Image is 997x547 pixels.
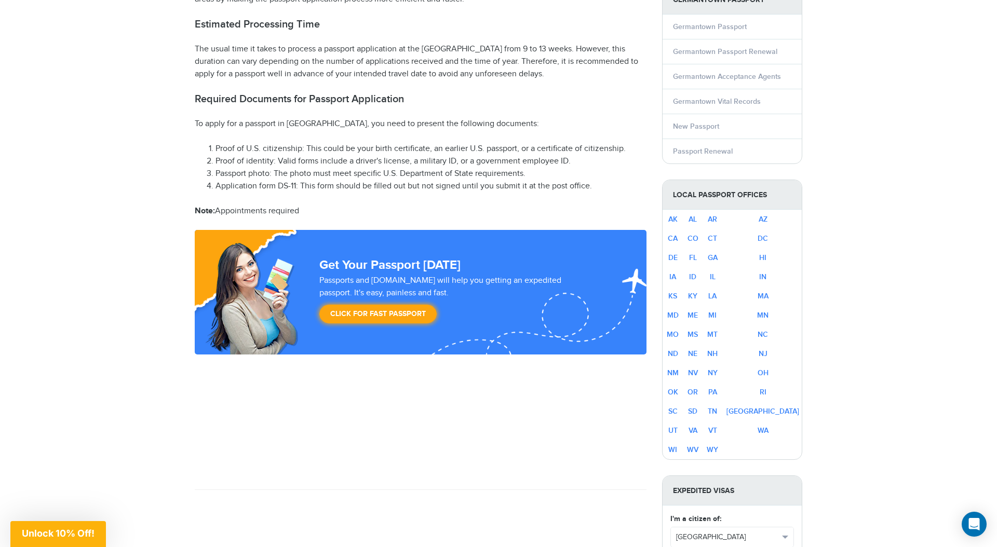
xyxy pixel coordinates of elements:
[22,528,95,539] span: Unlock 10% Off!
[688,368,698,377] a: NV
[689,272,696,281] a: ID
[759,349,767,358] a: NJ
[708,234,717,243] a: CT
[673,72,781,81] a: Germantown Acceptance Agents
[708,407,717,416] a: TN
[195,118,646,130] p: To apply for a passport in [GEOGRAPHIC_DATA], you need to present the following documents:
[195,205,646,217] p: Appointments required
[758,330,768,339] a: NC
[667,368,679,377] a: NM
[759,272,766,281] a: IN
[759,215,767,224] a: AZ
[688,407,697,416] a: SD
[195,93,646,105] h2: Required Documents for Passport Application
[688,234,698,243] a: CO
[673,147,733,156] a: Passport Renewal
[710,272,716,281] a: IL
[668,234,678,243] a: CA
[668,426,678,435] a: UT
[708,215,717,224] a: AR
[708,292,717,300] a: LA
[667,330,679,339] a: MO
[663,476,802,505] strong: Expedited Visas
[757,311,769,320] a: MN
[760,388,766,396] a: RI
[215,168,646,180] li: Passport photo: The photo must meet specific U.S. Department of State requirements.
[670,513,721,524] label: I'm a citizen of:
[688,292,697,300] a: KY
[758,234,768,243] a: DC
[668,253,678,262] a: DE
[689,253,697,262] a: FL
[726,407,799,416] a: [GEOGRAPHIC_DATA]
[688,349,697,358] a: NE
[668,445,677,454] a: WI
[668,215,678,224] a: AK
[708,311,717,320] a: MI
[319,305,437,323] a: Click for Fast Passport
[708,426,717,435] a: VT
[708,388,717,396] a: PA
[707,445,718,454] a: WY
[962,512,987,537] div: Open Intercom Messenger
[195,206,215,216] strong: Note:
[707,349,718,358] a: NH
[195,354,646,479] iframe: Customer reviews powered by Trustpilot
[689,426,697,435] a: VA
[689,215,697,224] a: AL
[668,349,678,358] a: ND
[688,330,698,339] a: MS
[673,22,747,31] a: Germantown Passport
[668,292,677,300] a: KS
[195,18,646,31] h2: Estimated Processing Time
[10,521,106,547] div: Unlock 10% Off!
[319,257,461,272] strong: Get Your Passport [DATE]
[669,272,676,281] a: IA
[758,426,769,435] a: WA
[759,253,766,262] a: HI
[215,143,646,155] li: Proof of U.S. citizenship: This could be your birth certificate, an earlier U.S. passport, or a c...
[195,43,646,80] p: The usual time it takes to process a passport application at the [GEOGRAPHIC_DATA] from 9 to 13 w...
[673,47,777,56] a: Germantown Passport Renewal
[667,311,679,320] a: MD
[215,180,646,193] li: Application form DS-11: This form should be filled out but not signed until you submit it at the ...
[688,388,698,396] a: OR
[676,532,779,542] span: [GEOGRAPHIC_DATA]
[758,368,769,377] a: OH
[671,527,793,547] button: [GEOGRAPHIC_DATA]
[663,180,802,210] strong: Local Passport Offices
[673,122,719,131] a: New Passport
[673,97,761,106] a: Germantown Vital Records
[708,253,718,262] a: GA
[688,311,698,320] a: ME
[315,275,599,329] div: Passports and [DOMAIN_NAME] will help you getting an expedited passport. It's easy, painless and ...
[668,388,678,396] a: OK
[687,445,698,454] a: WV
[215,155,646,168] li: Proof of identity: Valid forms include a driver's license, a military ID, or a government employe...
[708,368,718,377] a: NY
[758,292,769,300] a: MA
[668,407,678,416] a: SC
[707,330,718,339] a: MT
